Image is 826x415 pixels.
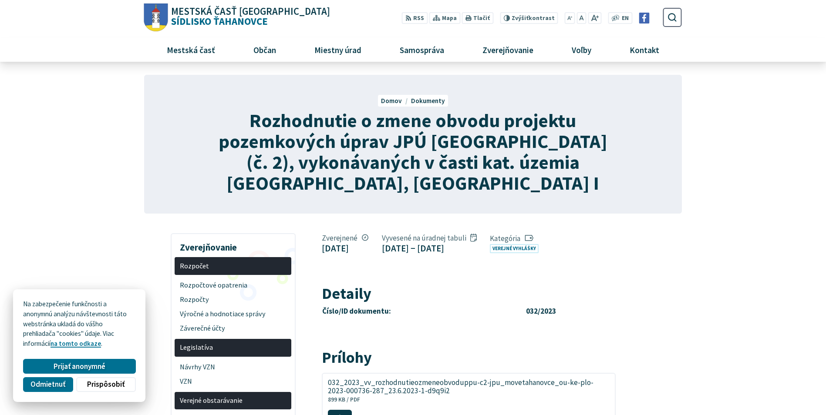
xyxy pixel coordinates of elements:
[76,377,135,392] button: Prispôsobiť
[462,12,493,24] button: Tlačiť
[588,12,601,24] button: Zväčšiť veľkosť písma
[620,14,631,23] a: EN
[512,15,555,22] span: kontrast
[442,14,457,23] span: Mapa
[144,3,168,32] img: Prejsť na domovskú stránku
[322,285,616,302] h2: Detaily
[151,38,231,61] a: Mestská časť
[322,349,616,366] h2: Prílohy
[180,293,287,307] span: Rozpočty
[381,97,411,105] a: Domov
[219,108,607,195] span: Rozhodnutie o zmene obvodu projektu pozemkových úprav JPÚ [GEOGRAPHIC_DATA] (č. 2), vykonávaných ...
[30,380,65,389] span: Odmietnuť
[175,360,291,374] a: Návrhy VZN
[168,7,330,27] span: Sídlisko Ťahanovce
[175,374,291,388] a: VZN
[614,38,675,61] a: Kontakt
[180,341,287,355] span: Legislatíva
[577,12,586,24] button: Nastaviť pôvodnú veľkosť písma
[180,393,287,408] span: Verejné obstarávanie
[322,305,525,318] th: Číslo/ID dokumentu:
[328,396,360,403] span: 899 KB / PDF
[180,374,287,388] span: VZN
[250,38,279,61] span: Občan
[429,12,460,24] a: Mapa
[413,14,424,23] span: RSS
[627,38,663,61] span: Kontakt
[526,306,556,316] strong: 032/2023
[175,307,291,321] a: Výročné a hodnotiace správy
[180,360,287,374] span: Návrhy VZN
[144,3,330,32] a: Logo Sídlisko Ťahanovce, prejsť na domovskú stránku.
[23,299,135,349] p: Na zabezpečenie funkčnosti a anonymnú analýzu návštevnosti táto webstránka ukladá do vášho prehli...
[384,38,460,61] a: Samospráva
[411,97,445,105] a: Dokumenty
[322,233,368,243] span: Zverejnené
[180,278,287,293] span: Rozpočtové opatrenia
[54,362,105,371] span: Prijať anonymné
[23,377,73,392] button: Odmietnuť
[622,14,629,23] span: EN
[175,321,291,335] a: Záverečné účty
[556,38,607,61] a: Voľby
[87,380,125,389] span: Prispôsobiť
[322,243,368,254] figcaption: [DATE]
[479,38,536,61] span: Zverejňovanie
[512,14,529,22] span: Zvýšiť
[298,38,377,61] a: Miestny úrad
[569,38,595,61] span: Voľby
[175,236,291,254] h3: Zverejňovanie
[639,13,650,23] img: Prejsť na Facebook stránku
[490,234,542,243] span: Kategória
[500,12,558,24] button: Zvýšiťkontrast
[51,339,101,348] a: na tomto odkaze
[175,392,291,410] a: Verejné obstarávanie
[490,244,539,253] a: Verejné vyhlášky
[180,259,287,273] span: Rozpočet
[175,257,291,275] a: Rozpočet
[467,38,550,61] a: Zverejňovanie
[402,12,428,24] a: RSS
[175,278,291,293] a: Rozpočtové opatrenia
[175,293,291,307] a: Rozpočty
[237,38,292,61] a: Občan
[328,378,600,395] span: 032_2023_vv_rozhodnutieozmeneobvoduppu-c2-jpu_movetahanovce_ou-ke-plo-2023-000736-287_23.6.2023-1...
[171,7,330,17] span: Mestská časť [GEOGRAPHIC_DATA]
[23,359,135,374] button: Prijať anonymné
[382,233,477,243] span: Vyvesené na úradnej tabuli
[163,38,218,61] span: Mestská časť
[311,38,364,61] span: Miestny úrad
[175,339,291,357] a: Legislatíva
[473,15,490,22] span: Tlačiť
[381,97,402,105] span: Domov
[565,12,575,24] button: Zmenšiť veľkosť písma
[180,321,287,335] span: Záverečné účty
[382,243,477,254] figcaption: [DATE] − [DATE]
[396,38,447,61] span: Samospráva
[180,307,287,321] span: Výročné a hodnotiace správy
